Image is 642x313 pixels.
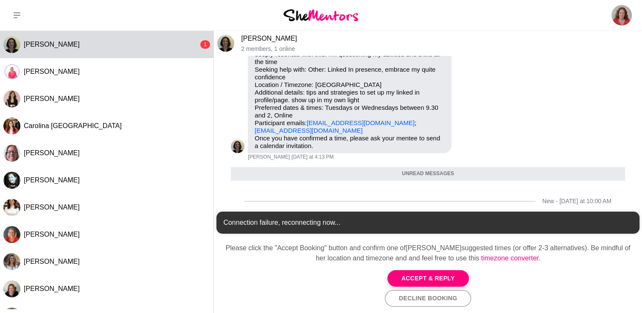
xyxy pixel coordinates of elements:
div: Paula Kerslake [3,172,20,189]
span: [PERSON_NAME] [24,258,80,265]
div: Ashley [3,199,20,216]
div: New - [DATE] at 10:00 AM [542,198,611,205]
time: 2025-10-01T03:13:16.964Z [292,154,334,161]
p: 2 members , 1 online [241,45,639,53]
img: L [231,140,244,153]
img: She Mentors Logo [283,9,358,21]
p: Once you have confirmed a time, please ask your mentee to send a calendar invitation. [255,134,445,150]
span: [PERSON_NAME] [24,149,80,156]
div: Sandy Hanrahan [3,63,20,80]
div: Laila Punj [217,35,234,52]
div: Laila Punj [231,140,244,153]
div: Unread messages [231,167,625,181]
span: [PERSON_NAME] [24,68,80,75]
div: 1 [200,40,210,49]
a: [EMAIL_ADDRESS][DOMAIN_NAME] [307,119,415,126]
img: N [3,280,20,297]
a: timezone converter. [481,254,541,262]
button: Decline Booking [385,290,471,307]
div: Please click the "Accept Booking" button and confirm one of [PERSON_NAME] suggested times (or off... [221,243,635,263]
img: L [217,35,234,52]
span: [PERSON_NAME] [248,154,290,161]
span: [PERSON_NAME] [24,95,80,102]
span: [PERSON_NAME] [24,231,80,238]
span: [PERSON_NAME] [24,176,80,184]
div: Connection failure, reconnecting now... [216,212,639,234]
img: S [3,63,20,80]
div: Lesley Auchterlonie [3,226,20,243]
div: Nicole [3,280,20,297]
img: P [3,172,20,189]
button: Accept & Reply [387,270,469,287]
img: M [3,90,20,107]
img: C [3,117,20,134]
span: [PERSON_NAME] [24,285,80,292]
div: Carolina Portugal [3,117,20,134]
img: L [3,36,20,53]
img: A [3,199,20,216]
div: Carin [3,145,20,162]
span: [PERSON_NAME] [24,204,80,211]
div: Alicia Visser [3,253,20,270]
a: [EMAIL_ADDRESS][DOMAIN_NAME] [255,127,362,134]
div: Mariana Queiroz [3,90,20,107]
a: [PERSON_NAME] [241,35,297,42]
img: A [3,253,20,270]
img: C [3,145,20,162]
span: Carolina [GEOGRAPHIC_DATA] [24,122,122,129]
img: Carmel Murphy [611,5,632,25]
span: [PERSON_NAME] [24,41,80,48]
img: L [3,226,20,243]
div: Laila Punj [3,36,20,53]
p: Purpose of Mentor Hour: Other: I would love to be more present on Linked In but I don't know how ... [255,28,445,134]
